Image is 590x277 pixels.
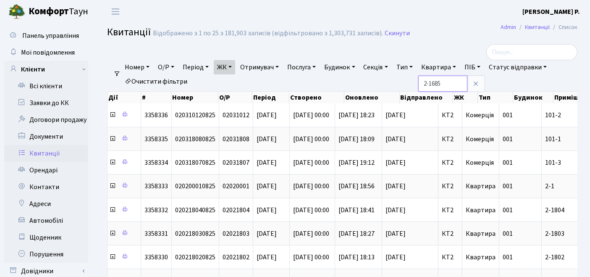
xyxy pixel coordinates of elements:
[289,92,344,103] th: Створено
[293,182,329,191] span: [DATE] 00:00
[108,92,141,103] th: Дії
[4,95,88,111] a: Заявки до КК
[442,112,459,119] span: КТ2
[453,92,478,103] th: ЖК
[144,229,168,238] span: 3358331
[4,61,88,78] a: Клієнти
[21,48,75,57] span: Мої повідомлення
[442,230,459,237] span: КТ2
[466,135,494,144] span: Комерція
[144,111,168,120] span: 3358336
[121,60,153,74] a: Номер
[218,92,252,103] th: О/Р
[4,78,88,95] a: Всі клієнти
[4,111,88,128] a: Договори продажу
[418,60,459,74] a: Квартира
[257,182,277,191] span: [DATE]
[344,92,399,103] th: Оновлено
[503,111,513,120] span: 001
[4,229,88,246] a: Щоденник
[385,112,435,119] span: [DATE]
[144,158,168,167] span: 3358334
[525,23,550,32] a: Квитанції
[385,136,435,142] span: [DATE]
[466,206,496,215] span: Квартира
[478,92,513,103] th: Тип
[4,145,88,162] a: Квитанції
[338,182,375,191] span: [DATE] 18:56
[8,3,25,20] img: logo.png
[223,182,249,191] span: 02020001
[503,158,513,167] span: 001
[466,229,496,238] span: Квартира
[105,5,126,18] button: Переключити навігацію
[223,158,249,167] span: 02031807
[4,246,88,263] a: Порушення
[338,158,375,167] span: [DATE] 19:12
[293,253,329,262] span: [DATE] 00:00
[321,60,358,74] a: Будинок
[153,29,383,37] div: Відображено з 1 по 25 з 181,903 записів (відфільтровано з 1,303,731 записів).
[171,92,218,103] th: Номер
[442,207,459,214] span: КТ2
[237,60,282,74] a: Отримувач
[175,182,215,191] span: 020200010825
[385,207,435,214] span: [DATE]
[257,158,277,167] span: [DATE]
[4,195,88,212] a: Адреси
[223,135,249,144] span: 02031808
[4,27,88,44] a: Панель управління
[257,253,277,262] span: [DATE]
[400,92,453,103] th: Відправлено
[442,183,459,190] span: КТ2
[503,253,513,262] span: 001
[29,5,88,19] span: Таун
[284,60,319,74] a: Послуга
[257,111,277,120] span: [DATE]
[223,229,249,238] span: 02021803
[175,158,215,167] span: 020318070825
[338,229,375,238] span: [DATE] 18:27
[501,23,516,32] a: Admin
[466,158,494,167] span: Комерція
[144,253,168,262] span: 3358330
[393,60,416,74] a: Тип
[385,183,435,190] span: [DATE]
[385,159,435,166] span: [DATE]
[4,44,88,61] a: Мої повідомлення
[503,206,513,215] span: 001
[293,158,329,167] span: [DATE] 00:00
[442,254,459,261] span: КТ2
[257,229,277,238] span: [DATE]
[385,230,435,237] span: [DATE]
[214,60,235,74] a: ЖК
[175,111,215,120] span: 020310120825
[155,60,178,74] a: О/Р
[293,135,329,144] span: [DATE] 00:00
[175,253,215,262] span: 020218020825
[338,135,375,144] span: [DATE] 18:09
[4,128,88,145] a: Документи
[223,206,249,215] span: 02021804
[4,179,88,195] a: Контакти
[121,74,191,89] a: Очистити фільтри
[503,182,513,191] span: 001
[144,182,168,191] span: 3358333
[385,254,435,261] span: [DATE]
[503,229,513,238] span: 001
[338,206,375,215] span: [DATE] 18:41
[338,111,375,120] span: [DATE] 18:23
[293,229,329,238] span: [DATE] 00:00
[486,44,577,60] input: Пошук...
[513,92,553,103] th: Будинок
[442,136,459,142] span: КТ2
[466,182,496,191] span: Квартира
[360,60,391,74] a: Секція
[175,135,215,144] span: 020318080825
[175,229,215,238] span: 020218030825
[293,111,329,120] span: [DATE] 00:00
[144,206,168,215] span: 3358332
[175,206,215,215] span: 020218040825
[29,5,69,18] b: Комфорт
[223,111,249,120] span: 02031012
